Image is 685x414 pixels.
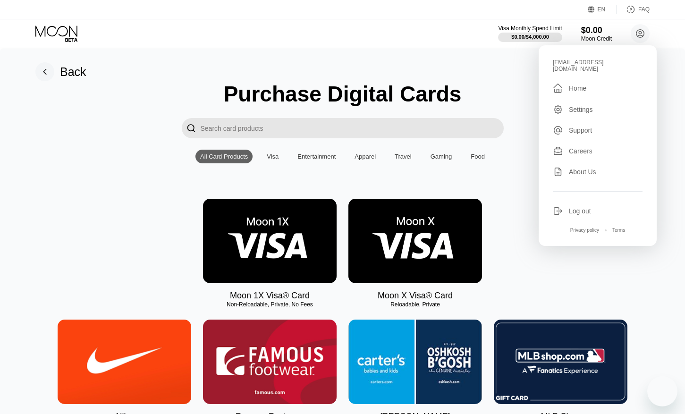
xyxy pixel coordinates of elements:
div: Non-Reloadable, Private, No Fees [203,301,337,308]
div: Back [35,62,86,81]
div: Settings [569,106,593,113]
div: Home [569,84,586,92]
div: All Card Products [200,153,248,160]
div: EN [588,5,617,14]
div:  [182,118,201,138]
div: Visa [262,150,283,163]
iframe: Button to launch messaging window, conversation in progress [647,376,677,406]
div: Travel [390,150,416,163]
div:  [553,83,563,94]
input: Search card products [201,118,504,138]
div: Support [553,125,643,135]
div: Travel [395,153,412,160]
div: Back [60,65,86,79]
div: Terms [612,228,625,233]
div: Careers [553,146,643,156]
div: Support [569,127,592,134]
div: $0.00 / $4,000.00 [511,34,549,40]
div: Moon X Visa® Card [378,291,453,301]
div: $0.00 [581,25,612,35]
div: Visa Monthly Spend Limit$0.00/$4,000.00 [498,25,562,42]
div: Settings [553,104,643,115]
div: Food [466,150,490,163]
div: Log out [553,206,643,216]
div: About Us [553,167,643,177]
div: Privacy policy [570,228,599,233]
div: Purchase Digital Cards [224,81,462,107]
div: About Us [569,168,596,176]
div: Moon Credit [581,35,612,42]
div: Moon 1X Visa® Card [230,291,310,301]
div: Careers [569,147,592,155]
div: Food [471,153,485,160]
div: Home [553,83,643,94]
div: Visa Monthly Spend Limit [498,25,562,32]
div: Reloadable, Private [348,301,482,308]
div: $0.00Moon Credit [581,25,612,42]
div: Log out [569,207,591,215]
div: FAQ [617,5,650,14]
div: [EMAIL_ADDRESS][DOMAIN_NAME] [553,59,643,72]
div: Apparel [355,153,376,160]
div:  [186,123,196,134]
div: Visa [267,153,279,160]
div: Gaming [426,150,457,163]
div: Entertainment [297,153,336,160]
div: FAQ [638,6,650,13]
div: Entertainment [293,150,340,163]
div: Apparel [350,150,381,163]
div: All Card Products [195,150,253,163]
div: EN [598,6,606,13]
div: Gaming [431,153,452,160]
